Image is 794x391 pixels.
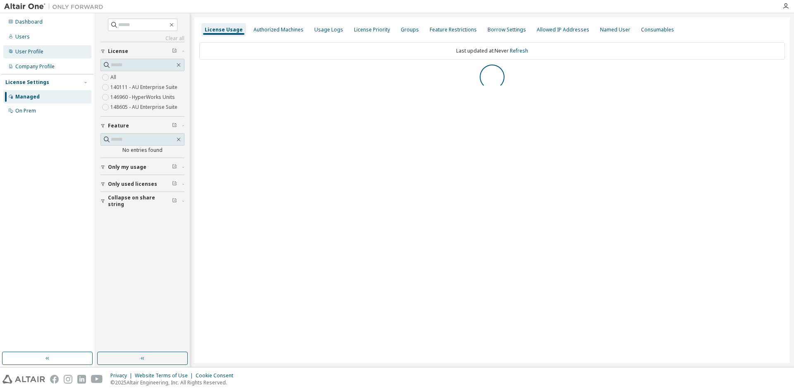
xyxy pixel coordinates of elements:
[100,175,184,193] button: Only used licenses
[110,372,135,379] div: Privacy
[401,26,419,33] div: Groups
[15,48,43,55] div: User Profile
[600,26,630,33] div: Named User
[196,372,238,379] div: Cookie Consent
[537,26,589,33] div: Allowed IP Addresses
[91,375,103,384] img: youtube.svg
[108,164,146,170] span: Only my usage
[50,375,59,384] img: facebook.svg
[641,26,674,33] div: Consumables
[510,47,528,54] a: Refresh
[172,48,177,55] span: Clear filter
[108,194,172,208] span: Collapse on share string
[110,92,177,102] label: 146960 - HyperWorks Units
[5,79,49,86] div: License Settings
[430,26,477,33] div: Feature Restrictions
[199,42,785,60] div: Last updated at: Never
[172,181,177,187] span: Clear filter
[100,35,184,42] a: Clear all
[100,147,184,154] div: No entries found
[100,42,184,60] button: License
[108,122,129,129] span: Feature
[205,26,243,33] div: License Usage
[110,82,179,92] label: 140111 - AU Enterprise Suite
[100,192,184,210] button: Collapse on share string
[15,63,55,70] div: Company Profile
[2,375,45,384] img: altair_logo.svg
[110,102,179,112] label: 148605 - AU Enterprise Suite
[135,372,196,379] div: Website Terms of Use
[77,375,86,384] img: linkedin.svg
[314,26,343,33] div: Usage Logs
[110,379,238,386] p: © 2025 Altair Engineering, Inc. All Rights Reserved.
[15,94,40,100] div: Managed
[488,26,526,33] div: Borrow Settings
[15,19,43,25] div: Dashboard
[172,122,177,129] span: Clear filter
[64,375,72,384] img: instagram.svg
[172,164,177,170] span: Clear filter
[108,181,157,187] span: Only used licenses
[108,48,128,55] span: License
[354,26,390,33] div: License Priority
[15,108,36,114] div: On Prem
[110,72,118,82] label: All
[254,26,304,33] div: Authorized Machines
[15,34,30,40] div: Users
[100,117,184,135] button: Feature
[100,158,184,176] button: Only my usage
[172,198,177,204] span: Clear filter
[4,2,108,11] img: Altair One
